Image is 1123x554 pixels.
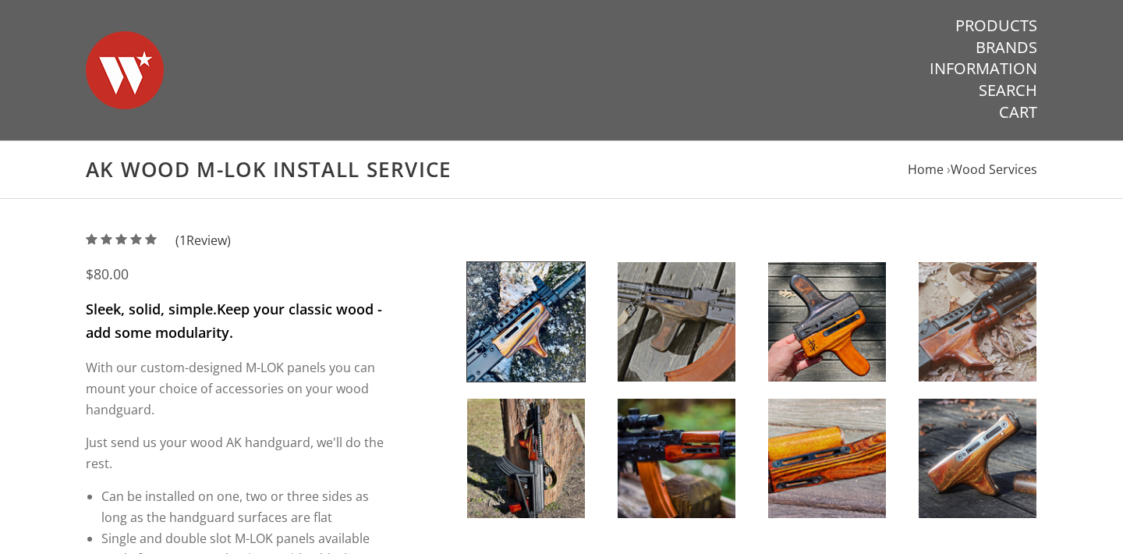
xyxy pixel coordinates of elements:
[101,486,384,527] li: Can be installed on one, two or three sides as long as the handguard surfaces are flat
[467,262,585,382] img: AK Wood M-LOK Install Service
[86,357,384,420] p: With our custom-designed M-LOK panels you can mount your choice of accessories on your wood handg...
[947,159,1037,180] li: ›
[86,157,1037,183] h1: AK Wood M-LOK Install Service
[101,528,384,549] li: Single and double slot M-LOK panels available
[999,102,1037,123] a: Cart
[618,262,735,382] img: AK Wood M-LOK Install Service
[919,262,1036,382] img: AK Wood M-LOK Install Service
[955,16,1037,36] a: Products
[919,399,1036,518] img: AK Wood M-LOK Install Service
[979,80,1037,101] a: Search
[86,300,382,342] strong: Keep your classic wood - add some modularity.
[618,399,735,518] img: AK Wood M-LOK Install Service
[908,161,944,178] a: Home
[976,37,1037,58] a: Brands
[930,59,1037,79] a: Information
[951,161,1037,178] a: Wood Services
[467,399,585,518] img: AK Wood M-LOK Install Service
[179,232,186,249] span: 1
[86,265,129,283] span: $80.00
[86,432,384,474] p: Just send us your wood AK handguard, we'll do the rest.
[768,262,886,382] img: AK Wood M-LOK Install Service
[86,300,217,318] strong: Sleek, solid, simple.
[86,232,231,249] a: (1Review)
[768,399,886,518] img: AK Wood M-LOK Install Service
[86,16,164,125] img: Warsaw Wood Co.
[175,230,231,251] span: ( Review)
